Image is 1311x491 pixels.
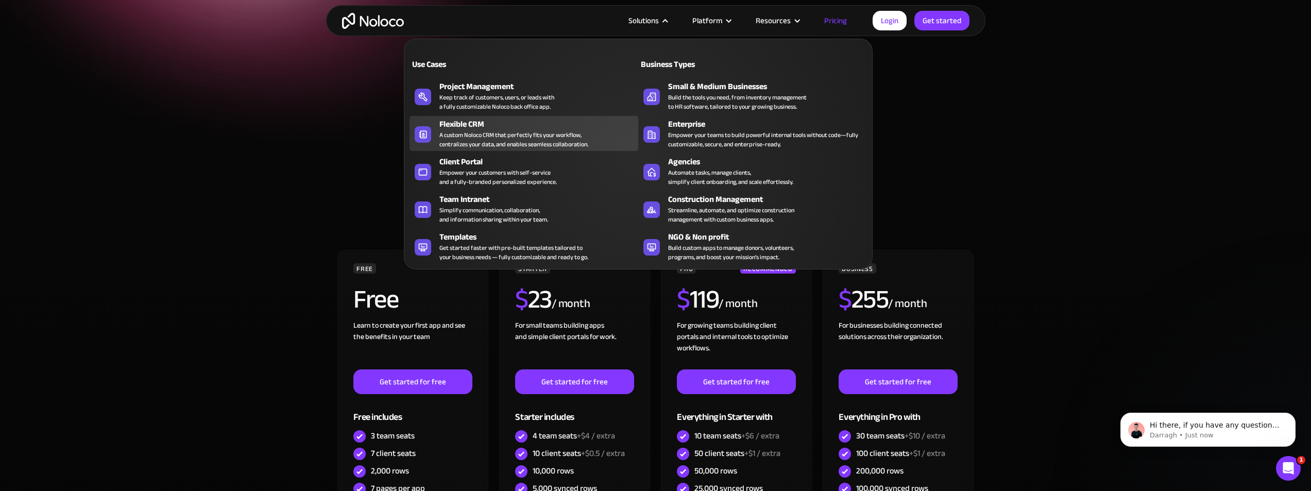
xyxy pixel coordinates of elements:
div: Automate tasks, manage clients, simplify client onboarding, and scale effortlessly. [668,168,793,187]
div: Starter includes [515,394,634,428]
div: For growing teams building client portals and internal tools to optimize workflows. [677,320,795,369]
div: Flexible CRM [439,118,643,130]
div: FREE [353,263,376,274]
div: Build the tools you need, from inventory management to HR software, tailored to your growing busi... [668,93,807,111]
a: home [342,13,404,29]
div: / month [719,296,757,312]
h2: 255 [839,286,888,312]
div: / month [552,296,590,312]
div: Free includes [353,394,472,428]
div: / month [888,296,927,312]
div: Get started faster with pre-built templates tailored to your business needs — fully customizable ... [439,243,588,262]
div: 2,000 rows [371,465,409,477]
span: +$6 / extra [741,428,779,444]
span: +$4 / extra [577,428,615,444]
div: 7 client seats [371,448,416,459]
div: Streamline, automate, and optimize construction management with custom business apps. [668,206,794,224]
div: Platform [679,14,743,27]
div: 50,000 rows [694,465,737,477]
h2: 119 [677,286,719,312]
div: 4 team seats [533,430,615,442]
iframe: Intercom notifications message [1105,391,1311,463]
div: For small teams building apps and simple client portals for work. ‍ [515,320,634,369]
div: Resources [756,14,791,27]
div: A custom Noloco CRM that perfectly fits your workflow, centralizes your data, and enables seamles... [439,130,588,149]
div: 100 client seats [856,448,945,459]
a: Login [873,11,907,30]
div: 10 team seats [694,430,779,442]
a: Use Cases [410,52,638,76]
div: Platform [692,14,722,27]
a: Get started for free [353,369,472,394]
div: Everything in Starter with [677,394,795,428]
div: Use Cases [410,58,520,71]
div: Enterprise [668,118,872,130]
div: Keep track of customers, users, or leads with a fully customizable Noloco back office app. [439,93,554,111]
div: 30 team seats [856,430,945,442]
iframe: Intercom live chat [1276,456,1301,481]
a: Flexible CRMA custom Noloco CRM that perfectly fits your workflow,centralizes your data, and enab... [410,116,638,151]
a: EnterpriseEmpower your teams to build powerful internal tools without code—fully customizable, se... [638,116,867,151]
span: $ [677,275,690,324]
span: +$1 / extra [909,446,945,461]
div: Solutions [616,14,679,27]
div: NGO & Non profit [668,231,872,243]
div: 200,000 rows [856,465,904,477]
a: Get started for free [677,369,795,394]
div: 10,000 rows [533,465,574,477]
div: BUSINESS [839,263,876,274]
div: Project Management [439,80,643,93]
a: Get started [914,11,969,30]
span: $ [839,275,852,324]
div: STARTER [515,263,550,274]
a: AgenciesAutomate tasks, manage clients,simplify client onboarding, and scale effortlessly. [638,154,867,189]
div: Everything in Pro with [839,394,957,428]
div: Client Portal [439,156,643,168]
span: $ [515,275,528,324]
div: RECOMMENDED [740,263,795,274]
h2: Free [353,286,398,312]
span: +$1 / extra [744,446,780,461]
div: Team Intranet [439,193,643,206]
div: CHOOSE YOUR PLAN [336,177,975,202]
div: Construction Management [668,193,872,206]
div: Simplify communication, collaboration, and information sharing within your team. [439,206,548,224]
a: Small & Medium BusinessesBuild the tools you need, from inventory managementto HR software, tailo... [638,78,867,113]
div: For businesses building connected solutions across their organization. ‍ [839,320,957,369]
a: Pricing [811,14,860,27]
a: Get started for free [515,369,634,394]
a: Business Types [638,52,867,76]
span: 1 [1297,456,1305,464]
div: Empower your teams to build powerful internal tools without code—fully customizable, secure, and ... [668,130,862,149]
div: PRO [677,263,696,274]
a: Get started for free [839,369,957,394]
div: Resources [743,14,811,27]
div: 3 team seats [371,430,415,442]
a: Construction ManagementStreamline, automate, and optimize constructionmanagement with custom busi... [638,191,867,226]
a: Project ManagementKeep track of customers, users, or leads witha fully customizable Noloco back o... [410,78,638,113]
div: Agencies [668,156,872,168]
span: +$10 / extra [905,428,945,444]
div: Build custom apps to manage donors, volunteers, programs, and boost your mission’s impact. [668,243,794,262]
a: TemplatesGet started faster with pre-built templates tailored toyour business needs — fully custo... [410,229,638,264]
div: 10 client seats [533,448,625,459]
div: Templates [439,231,643,243]
div: 50 client seats [694,448,780,459]
h2: 23 [515,286,552,312]
div: Learn to create your first app and see the benefits in your team ‍ [353,320,472,369]
div: Empower your customers with self-service and a fully-branded personalized experience. [439,168,557,187]
a: Client PortalEmpower your customers with self-serviceand a fully-branded personalized experience. [410,154,638,189]
div: Solutions [628,14,659,27]
div: Business Types [638,58,748,71]
a: Team IntranetSimplify communication, collaboration,and information sharing within your team. [410,191,638,226]
div: Small & Medium Businesses [668,80,872,93]
a: NGO & Non profitBuild custom apps to manage donors, volunteers,programs, and boost your mission’s... [638,229,867,264]
nav: Solutions [404,24,873,269]
span: +$0.5 / extra [581,446,625,461]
